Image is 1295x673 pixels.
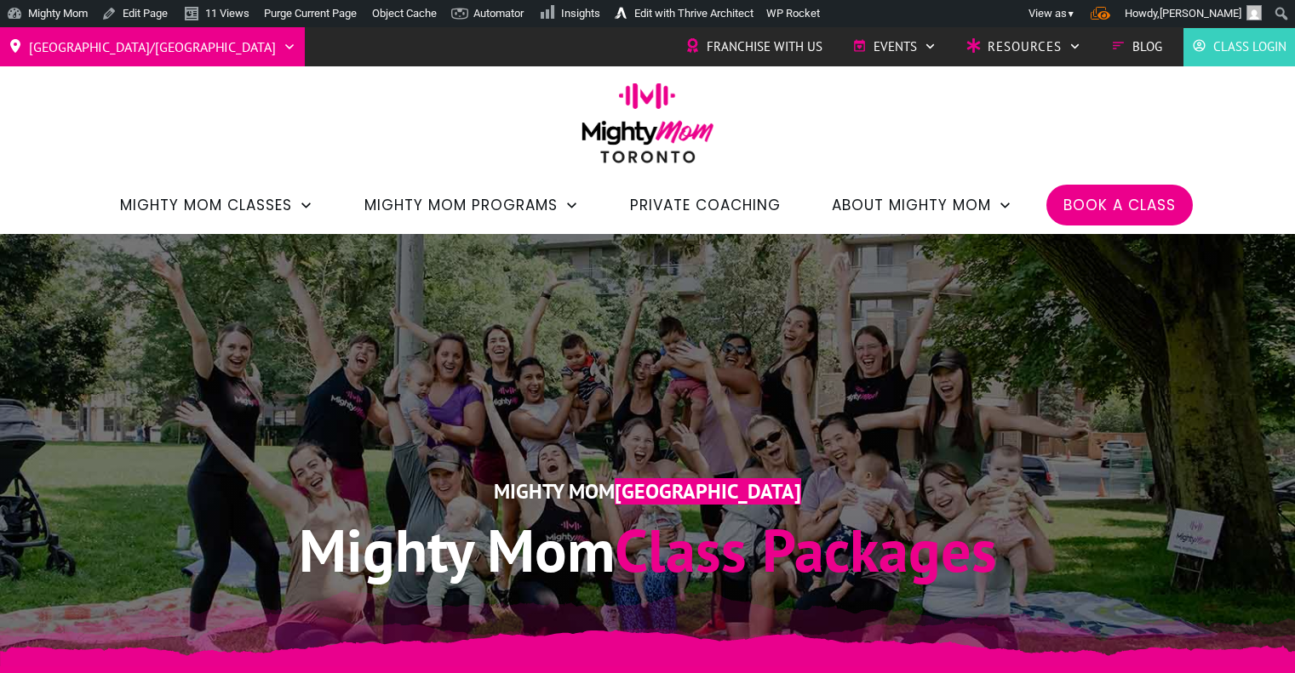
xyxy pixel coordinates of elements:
[561,7,600,20] span: Insights
[1111,34,1162,60] a: Blog
[573,83,723,175] img: mightymom-logo-toronto
[615,478,801,505] span: [GEOGRAPHIC_DATA]
[966,34,1081,60] a: Resources
[494,478,615,505] span: Mighty Mom
[1160,7,1241,20] span: [PERSON_NAME]
[1213,34,1286,60] span: Class Login
[1132,34,1162,60] span: Blog
[1067,9,1075,20] span: ▼
[1192,34,1286,60] a: Class Login
[852,34,937,60] a: Events
[832,191,1012,220] a: About Mighty Mom
[299,511,615,588] span: Mighty Mom
[1063,191,1176,220] a: Book a Class
[364,191,579,220] a: Mighty Mom Programs
[29,33,276,60] span: [GEOGRAPHIC_DATA]/[GEOGRAPHIC_DATA]
[630,191,781,220] a: Private Coaching
[120,191,313,220] a: Mighty Mom Classes
[9,33,296,60] a: [GEOGRAPHIC_DATA]/[GEOGRAPHIC_DATA]
[707,34,822,60] span: Franchise with Us
[874,34,917,60] span: Events
[364,191,558,220] span: Mighty Mom Programs
[120,191,292,220] span: Mighty Mom Classes
[155,511,1141,589] h1: Class Packages
[988,34,1062,60] span: Resources
[685,34,822,60] a: Franchise with Us
[832,191,991,220] span: About Mighty Mom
